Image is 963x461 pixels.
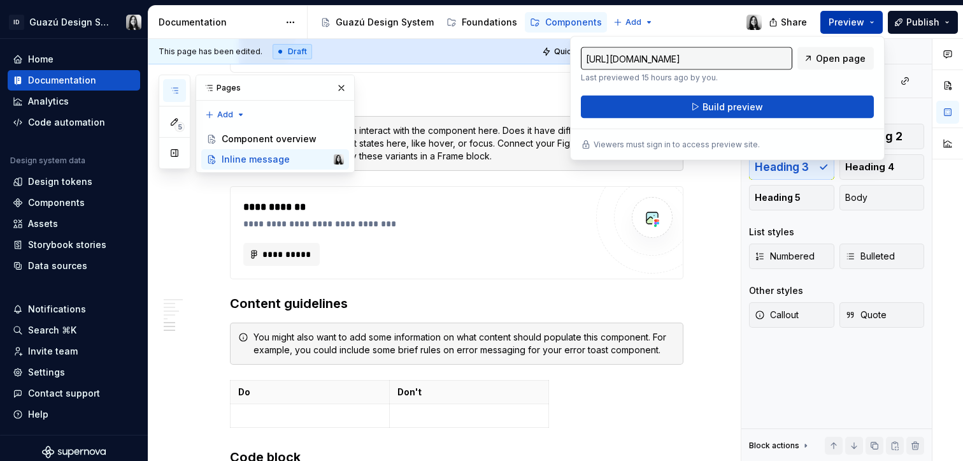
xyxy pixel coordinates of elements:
[829,16,864,29] span: Preview
[222,133,317,145] div: Component overview
[749,226,794,238] div: List styles
[839,154,925,180] button: Heading 4
[888,11,958,34] button: Publish
[336,16,434,29] div: Guazú Design System
[762,11,815,34] button: Share
[554,47,609,57] span: Quick preview
[28,387,100,400] div: Contact support
[28,95,69,108] div: Analytics
[525,12,607,33] a: Components
[749,244,834,269] button: Numbered
[816,52,866,65] span: Open page
[397,386,422,397] strong: Don't
[230,295,683,312] h3: Content guidelines
[8,320,140,340] button: Search ⌘K
[196,75,354,101] div: Pages
[8,383,140,404] button: Contact support
[845,161,894,173] span: Heading 4
[201,129,349,149] a: Component overview
[273,44,312,59] div: Draft
[749,185,834,210] button: Heading 5
[441,12,522,33] a: Foundations
[8,341,140,362] a: Invite team
[9,15,24,30] div: ID
[10,156,85,166] div: Design system data
[625,17,641,27] span: Add
[28,408,48,421] div: Help
[749,302,834,328] button: Callout
[839,302,925,328] button: Quote
[594,140,760,150] p: Viewers must sign in to access preview site.
[538,43,615,61] button: Quick preview
[315,10,607,35] div: Page tree
[201,129,349,170] div: Page tree
[581,96,874,119] button: Build preview
[201,149,349,170] a: Inline messageMaru Saad
[906,16,939,29] span: Publish
[253,124,675,163] div: Define how the user can interact with the component here. Does it have different sizes, or types?...
[8,112,140,133] a: Code automation
[845,309,887,321] span: Quote
[8,235,140,255] a: Storybook stories
[610,13,657,31] button: Add
[28,238,106,251] div: Storybook stories
[781,16,807,29] span: Share
[222,153,290,166] div: Inline message
[749,437,811,455] div: Block actions
[334,154,344,165] img: Maru Saad
[28,303,86,316] div: Notifications
[8,256,140,276] a: Data sources
[3,8,145,36] button: IDGuazú Design SystemMaru Saad
[8,404,140,425] button: Help
[545,16,602,29] div: Components
[28,196,85,209] div: Components
[703,101,763,113] span: Build preview
[839,244,925,269] button: Bulleted
[8,91,140,112] a: Analytics
[839,185,925,210] button: Body
[201,106,249,124] button: Add
[253,331,675,356] div: You might also want to add some information on what content should populate this component. For e...
[126,15,141,30] img: Maru Saad
[755,191,801,204] span: Heading 5
[159,47,262,57] span: This page has been edited.
[8,299,140,319] button: Notifications
[217,110,233,120] span: Add
[28,74,96,87] div: Documentation
[29,16,111,29] div: Guazú Design System
[28,345,78,358] div: Invite team
[28,116,105,129] div: Code automation
[42,446,106,458] svg: Supernova Logo
[8,49,140,70] a: Home
[238,386,250,397] strong: Do
[845,191,867,204] span: Body
[28,217,58,230] div: Assets
[755,309,799,321] span: Callout
[8,193,140,213] a: Components
[581,73,792,83] p: Last previewed 15 hours ago by you.
[462,16,517,29] div: Foundations
[159,16,279,29] div: Documentation
[8,70,140,91] a: Documentation
[28,324,76,337] div: Search ⌘K
[8,362,140,383] a: Settings
[175,122,185,132] span: 5
[315,12,439,33] a: Guazú Design System
[230,88,683,106] h3: Variants
[8,214,140,234] a: Assets
[746,15,762,30] img: Maru Saad
[797,47,874,70] a: Open page
[28,53,53,66] div: Home
[28,175,92,188] div: Design tokens
[845,250,895,263] span: Bulleted
[28,366,65,379] div: Settings
[8,172,140,192] a: Design tokens
[820,11,883,34] button: Preview
[755,250,815,263] span: Numbered
[749,284,803,297] div: Other styles
[28,260,87,272] div: Data sources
